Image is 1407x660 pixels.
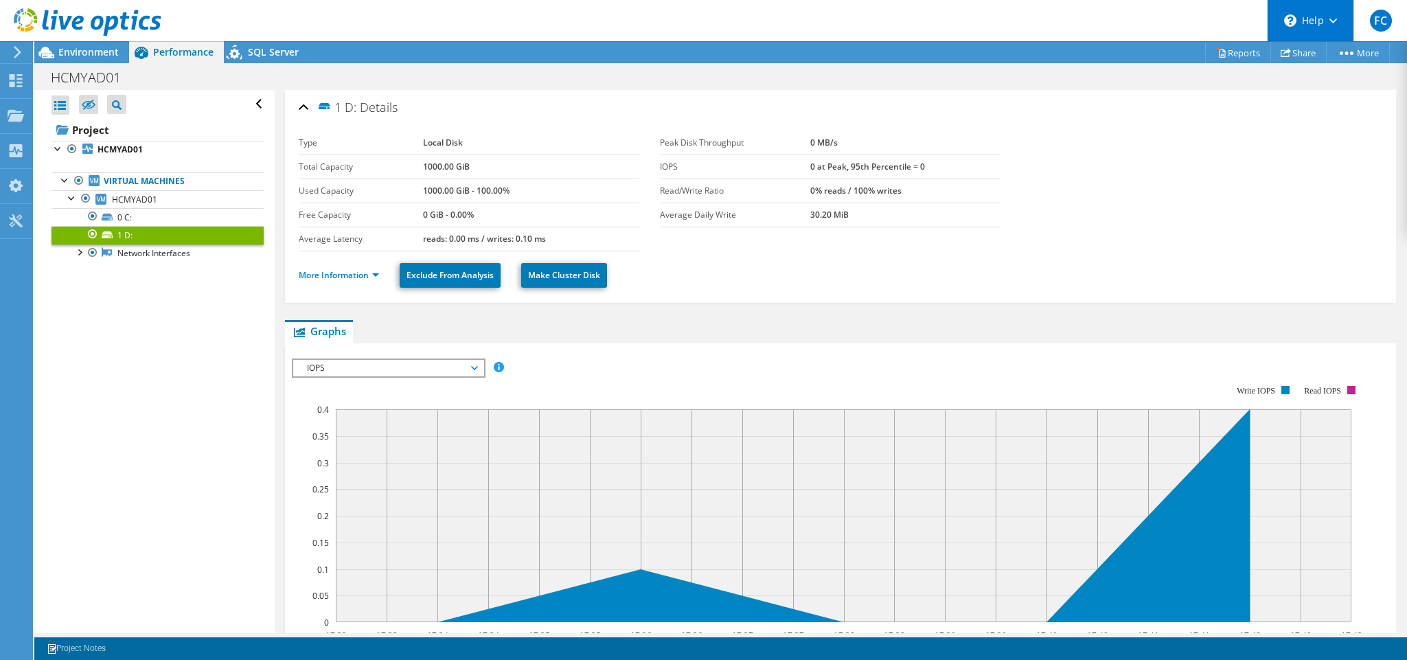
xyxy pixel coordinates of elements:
[45,70,142,85] h1: HCMYAD01
[423,185,510,196] b: 1000.00 GiB - 100.00%
[477,630,499,641] text: 17:34
[52,141,264,159] a: HCMYAD01
[98,144,143,155] b: HCMYAD01
[52,190,264,208] a: HCMYAD01
[579,630,600,641] text: 17:35
[1188,630,1209,641] text: 17:41
[317,404,329,416] text: 0.4
[810,137,838,148] b: 0 MB/s
[52,226,264,244] a: 1 D:
[423,233,546,244] b: reads: 0.00 ms / writes: 0.10 ms
[1340,630,1362,641] text: 17:43
[317,457,329,469] text: 0.3
[376,630,397,641] text: 17:33
[58,45,119,58] span: Environment
[112,194,157,205] span: HCMYAD01
[423,209,474,220] b: 0 GiB - 0.00%
[292,324,346,338] span: Graphs
[299,160,423,174] label: Total Capacity
[423,137,463,148] b: Local Disk
[934,630,955,641] text: 17:39
[312,590,329,602] text: 0.05
[833,630,854,641] text: 17:38
[528,630,549,641] text: 17:35
[985,630,1006,641] text: 17:39
[324,617,329,628] text: 0
[1205,42,1271,63] a: Reports
[312,537,329,549] text: 0.15
[660,160,810,174] label: IOPS
[1284,14,1296,27] svg: \n
[317,510,329,522] text: 0.2
[1239,630,1260,641] text: 17:42
[423,161,470,172] b: 1000.00 GiB
[680,630,702,641] text: 17:36
[312,431,329,442] text: 0.35
[52,172,264,190] a: Virtual Machines
[630,630,651,641] text: 17:36
[660,136,810,150] label: Peak Disk Throughput
[1290,630,1311,641] text: 17:42
[1086,630,1108,641] text: 17:40
[400,263,501,288] a: Exclude From Analysis
[1304,386,1341,396] text: Read IOPS
[521,263,607,288] a: Make Cluster Disk
[248,45,299,58] span: SQL Server
[299,208,423,222] label: Free Capacity
[52,244,264,262] a: Network Interfaces
[660,208,810,222] label: Average Daily Write
[37,640,115,657] a: Project Notes
[660,184,810,198] label: Read/Write Ratio
[360,99,398,115] span: Details
[1326,42,1390,63] a: More
[731,630,753,641] text: 17:37
[317,564,329,576] text: 0.1
[299,136,423,150] label: Type
[299,269,379,281] a: More Information
[317,99,356,115] span: 1 D:
[1137,630,1158,641] text: 17:41
[810,209,849,220] b: 30.20 MiB
[299,232,423,246] label: Average Latency
[1237,386,1275,396] text: Write IOPS
[810,185,902,196] b: 0% reads / 100% writes
[883,630,904,641] text: 17:38
[325,630,346,641] text: 17:33
[312,483,329,495] text: 0.25
[52,119,264,141] a: Project
[1370,10,1392,32] span: FC
[52,208,264,226] a: 0 C:
[1036,630,1057,641] text: 17:40
[153,45,214,58] span: Performance
[810,161,925,172] b: 0 at Peak, 95th Percentile = 0
[1270,42,1327,63] a: Share
[300,360,477,376] span: IOPS
[299,184,423,198] label: Used Capacity
[782,630,803,641] text: 17:37
[426,630,448,641] text: 17:34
